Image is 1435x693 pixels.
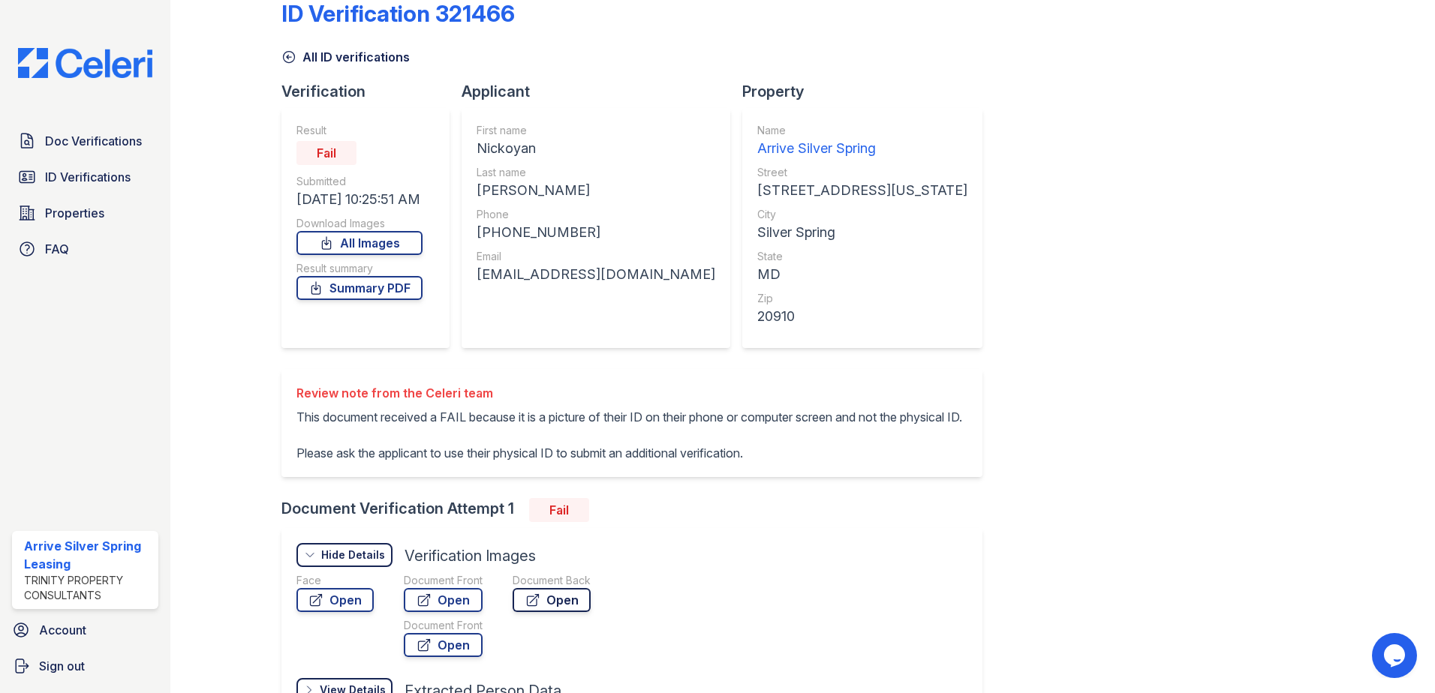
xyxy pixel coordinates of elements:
[24,573,152,603] div: Trinity Property Consultants
[296,384,962,402] div: Review note from the Celeri team
[757,165,967,180] div: Street
[757,222,967,243] div: Silver Spring
[12,162,158,192] a: ID Verifications
[757,291,967,306] div: Zip
[24,537,152,573] div: Arrive Silver Spring Leasing
[12,234,158,264] a: FAQ
[45,168,131,186] span: ID Verifications
[757,138,967,159] div: Arrive Silver Spring
[757,123,967,138] div: Name
[281,48,410,66] a: All ID verifications
[462,81,742,102] div: Applicant
[757,123,967,159] a: Name Arrive Silver Spring
[321,547,385,562] div: Hide Details
[1372,633,1420,678] iframe: chat widget
[45,132,142,150] span: Doc Verifications
[6,615,164,645] a: Account
[757,264,967,285] div: MD
[39,621,86,639] span: Account
[404,618,483,633] div: Document Front
[296,141,356,165] div: Fail
[281,81,462,102] div: Verification
[757,180,967,201] div: [STREET_ADDRESS][US_STATE]
[742,81,994,102] div: Property
[757,249,967,264] div: State
[296,231,423,255] a: All Images
[529,498,589,522] div: Fail
[477,123,715,138] div: First name
[296,216,423,231] div: Download Images
[477,249,715,264] div: Email
[6,48,164,78] img: CE_Logo_Blue-a8612792a0a2168367f1c8372b55b34899dd931a85d93a1a3d3e32e68fde9ad4.png
[513,588,591,612] a: Open
[757,207,967,222] div: City
[404,573,483,588] div: Document Front
[296,408,962,462] p: This document received a FAIL because it is a picture of their ID on their phone or computer scre...
[296,573,374,588] div: Face
[405,545,536,566] div: Verification Images
[477,222,715,243] div: [PHONE_NUMBER]
[296,588,374,612] a: Open
[477,264,715,285] div: [EMAIL_ADDRESS][DOMAIN_NAME]
[281,498,994,522] div: Document Verification Attempt 1
[296,189,423,210] div: [DATE] 10:25:51 AM
[39,657,85,675] span: Sign out
[404,633,483,657] a: Open
[12,198,158,228] a: Properties
[296,261,423,276] div: Result summary
[12,126,158,156] a: Doc Verifications
[513,573,591,588] div: Document Back
[296,276,423,300] a: Summary PDF
[404,588,483,612] a: Open
[477,165,715,180] div: Last name
[477,207,715,222] div: Phone
[45,204,104,222] span: Properties
[6,651,164,681] a: Sign out
[477,180,715,201] div: [PERSON_NAME]
[757,306,967,327] div: 20910
[296,174,423,189] div: Submitted
[296,123,423,138] div: Result
[45,240,69,258] span: FAQ
[477,138,715,159] div: Nickoyan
